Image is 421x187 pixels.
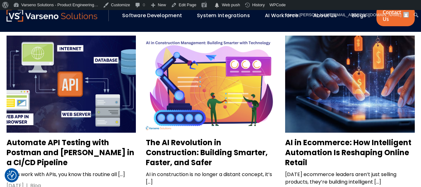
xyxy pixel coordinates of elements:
[214,1,220,10] span: 
[7,171,17,180] img: Revisit consent button
[299,12,401,17] span: [PERSON_NAME][EMAIL_ADDRESS][DOMAIN_NAME]
[7,9,98,22] a: Varseno Solutions – Product Engineering & IT Services
[7,171,136,178] p: If you work with APIs, you know this routine all […]
[285,138,414,168] h3: AI in Ecommerce: How Intelligent Automation Is Reshaping Online Retail
[146,138,275,168] h3: The AI Revolution in Construction: Building Smarter, Faster, and Safer
[146,171,275,186] p: AI in construction is no longer a distant concept, it’s […]
[7,9,98,22] img: Varseno Solutions – Product Engineering & IT Services
[284,10,411,20] a: Howdy,
[194,10,259,21] div: System Integrations
[122,12,182,19] a: Software Development
[7,36,136,133] img: Automate API Testing with Postman and Newman in a CI/CD Pipeline
[146,36,275,133] img: The AI Revolution in Construction: Building Smarter, Faster, and Safer
[262,10,307,21] div: AI Workforce
[7,171,17,180] button: Cookie Settings
[7,138,136,168] h3: Automate API Testing with Postman and [PERSON_NAME] in a CI/CD Pipeline
[197,12,250,19] a: System Integrations
[119,10,191,21] div: Software Development
[265,12,298,19] a: AI Workforce
[285,36,414,133] img: AI in Ecommerce: How Intelligent Automation Is Reshaping Online Retail
[285,171,414,186] p: [DATE] ecommerce leaders aren’t just selling products, they’re building intelligent […]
